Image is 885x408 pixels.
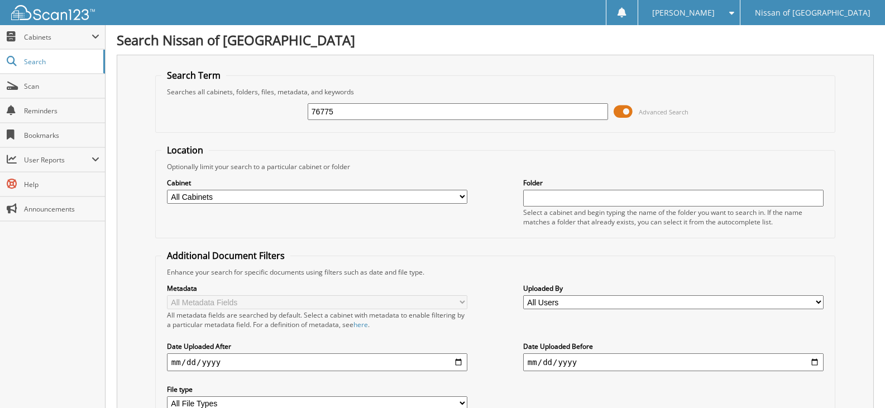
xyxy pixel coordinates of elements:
[161,162,829,171] div: Optionally limit your search to a particular cabinet or folder
[755,9,870,16] span: Nissan of [GEOGRAPHIC_DATA]
[117,31,874,49] h1: Search Nissan of [GEOGRAPHIC_DATA]
[24,81,99,91] span: Scan
[523,208,824,227] div: Select a cabinet and begin typing the name of the folder you want to search in. If the name match...
[161,69,226,81] legend: Search Term
[523,178,824,188] label: Folder
[24,131,99,140] span: Bookmarks
[523,284,824,293] label: Uploaded By
[523,342,824,351] label: Date Uploaded Before
[24,57,98,66] span: Search
[167,310,467,329] div: All metadata fields are searched by default. Select a cabinet with metadata to enable filtering b...
[829,354,885,408] iframe: Chat Widget
[24,106,99,116] span: Reminders
[161,267,829,277] div: Enhance your search for specific documents using filters such as date and file type.
[11,5,95,20] img: scan123-logo-white.svg
[161,144,209,156] legend: Location
[167,353,467,371] input: start
[523,353,824,371] input: end
[161,87,829,97] div: Searches all cabinets, folders, files, metadata, and keywords
[24,204,99,214] span: Announcements
[639,108,688,116] span: Advanced Search
[167,284,467,293] label: Metadata
[24,155,92,165] span: User Reports
[24,180,99,189] span: Help
[24,32,92,42] span: Cabinets
[652,9,715,16] span: [PERSON_NAME]
[161,249,290,262] legend: Additional Document Filters
[167,385,467,394] label: File type
[167,178,467,188] label: Cabinet
[353,320,368,329] a: here
[167,342,467,351] label: Date Uploaded After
